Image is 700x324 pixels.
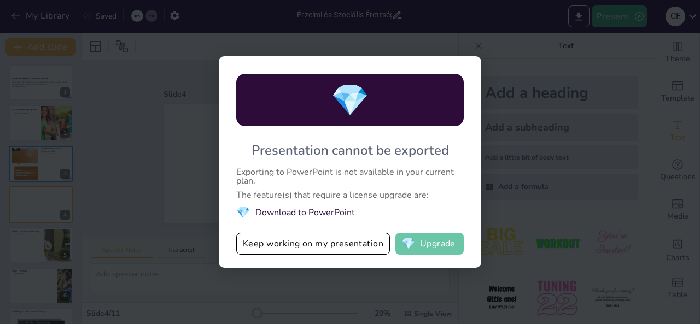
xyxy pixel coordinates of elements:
span: diamond [401,238,415,249]
button: diamondUpgrade [395,233,464,255]
span: diamond [331,79,369,121]
div: Exporting to PowerPoint is not available in your current plan. [236,168,464,185]
div: The feature(s) that require a license upgrade are: [236,191,464,199]
li: Download to PowerPoint [236,205,464,220]
span: diamond [236,205,250,220]
div: Presentation cannot be exported [252,142,449,159]
button: Keep working on my presentation [236,233,390,255]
